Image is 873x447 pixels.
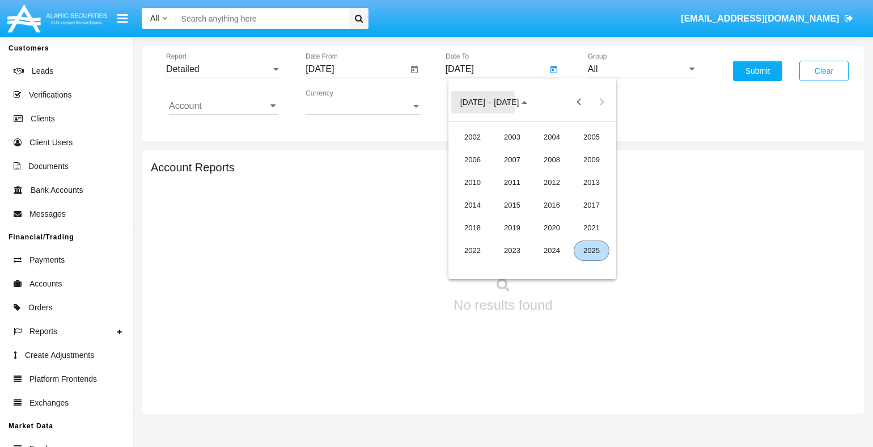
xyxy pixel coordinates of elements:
[532,239,572,262] td: 2024
[494,195,530,216] div: 2015
[494,150,530,170] div: 2007
[534,172,570,193] div: 2012
[532,126,572,149] td: 2004
[534,241,570,261] div: 2024
[493,171,532,194] td: 2011
[574,218,609,238] div: 2021
[453,171,493,194] td: 2010
[455,218,490,238] div: 2018
[567,91,590,113] button: Previous 20 years
[572,149,612,171] td: 2009
[572,194,612,217] td: 2017
[574,195,609,216] div: 2017
[534,195,570,216] div: 2016
[493,217,532,239] td: 2019
[493,126,532,149] td: 2003
[534,150,570,170] div: 2008
[574,127,609,147] div: 2005
[455,127,490,147] div: 2002
[574,241,609,261] div: 2025
[572,171,612,194] td: 2013
[494,241,530,261] div: 2023
[572,239,612,262] td: 2025
[590,91,613,113] button: Next 20 years
[494,127,530,147] div: 2003
[534,127,570,147] div: 2004
[455,150,490,170] div: 2006
[453,149,493,171] td: 2006
[494,172,530,193] div: 2011
[532,149,572,171] td: 2008
[574,150,609,170] div: 2009
[460,98,519,107] span: [DATE] – [DATE]
[494,218,530,238] div: 2019
[455,241,490,261] div: 2022
[572,126,612,149] td: 2005
[532,194,572,217] td: 2016
[493,149,532,171] td: 2007
[532,171,572,194] td: 2012
[453,239,493,262] td: 2022
[493,239,532,262] td: 2023
[453,126,493,149] td: 2002
[453,194,493,217] td: 2014
[534,218,570,238] div: 2020
[493,194,532,217] td: 2015
[455,195,490,216] div: 2014
[532,217,572,239] td: 2020
[453,217,493,239] td: 2018
[574,172,609,193] div: 2013
[572,217,612,239] td: 2021
[455,172,490,193] div: 2010
[451,91,537,113] button: Choose date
